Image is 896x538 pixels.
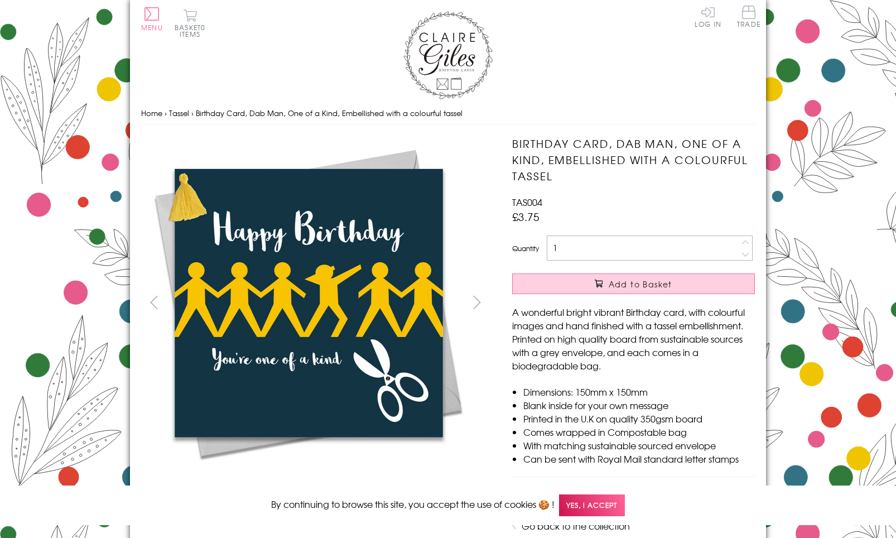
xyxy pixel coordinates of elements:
span: Birthday Card, Dab Man, One of a Kind, Embellished with a colourful tassel [196,108,463,118]
button: Add to Basket [512,273,755,294]
a: Tassel [169,108,189,118]
a: Go back to the collection [522,519,630,532]
li: Blank inside for your own message [523,398,755,412]
img: Birthday Card, Dab Man, One of a Kind, Embellished with a colourful tassel [141,136,476,470]
li: Can be sent with Royal Mail standard letter stamps [523,452,755,465]
span: £3.75 [512,209,539,224]
li: With matching sustainable sourced envelope [523,439,755,452]
li: Printed in the U.K on quality 350gsm board [523,412,755,425]
span: › [165,108,167,118]
h3: More views [141,482,490,495]
a: Home [141,108,162,118]
label: Quantity [512,243,539,253]
a: Trade [737,6,760,30]
button: Basket0 items [175,9,205,37]
button: prev [141,290,166,315]
span: Yes, I accept [559,494,625,516]
img: Claire Giles Greetings Cards [403,11,493,99]
h1: Birthday Card, Dab Man, One of a Kind, Embellished with a colourful tassel [512,136,755,184]
img: Birthday Card, Dab Man, One of a Kind, Embellished with a colourful tassel [490,136,825,470]
span: Menu [141,22,163,32]
button: next [465,290,490,315]
span: 0 items [180,22,205,39]
span: Trade [737,6,760,27]
p: A wonderful bright vibrant Birthday card, with colourful images and hand finished with a tassel e... [512,305,755,372]
button: Menu [141,7,163,31]
span: › [191,108,194,118]
li: Dimensions: 150mm x 150mm [523,385,755,398]
span: Add to Basket [609,278,672,290]
a: Log In [695,6,721,27]
li: Comes wrapped in Compostable bag [523,425,755,439]
nav: breadcrumbs [141,102,755,125]
span: TAS004 [512,195,542,209]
